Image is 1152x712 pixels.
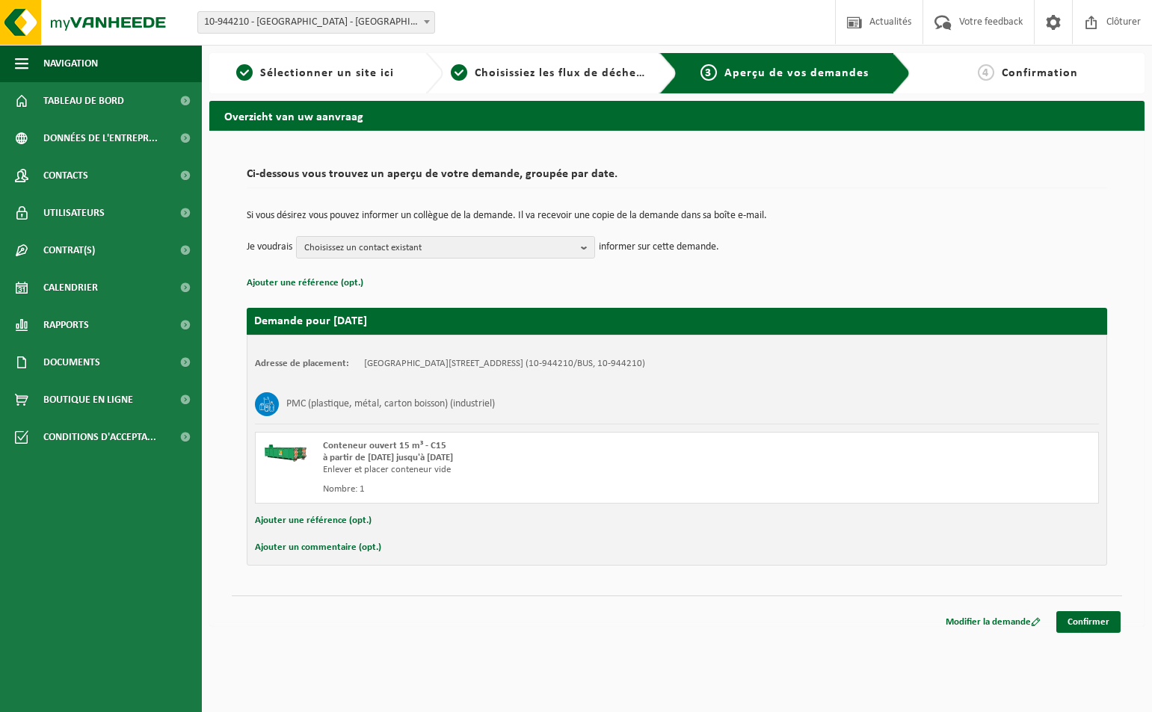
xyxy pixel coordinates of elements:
[255,511,372,530] button: Ajouter une référence (opt.)
[43,344,100,381] span: Documents
[247,168,1107,188] h2: Ci-dessous vous trouvez un aperçu de votre demande, groupée par date.
[43,232,95,269] span: Contrat(s)
[198,12,434,33] span: 10-944210 - SANKT NIKOLAUS HOSPITAL - EUPEN
[323,453,453,462] strong: à partir de [DATE] jusqu'à [DATE]
[217,64,413,82] a: 1Sélectionner un site ici
[43,194,105,232] span: Utilisateurs
[43,306,89,344] span: Rapports
[247,211,1107,221] p: Si vous désirez vous pouvez informer un collègue de la demande. Il va recevoir une copie de la de...
[247,236,292,259] p: Je voudrais
[451,64,467,81] span: 2
[247,273,363,293] button: Ajouter une référence (opt.)
[43,157,88,194] span: Contacts
[255,538,381,557] button: Ajouter un commentaire (opt.)
[43,45,98,82] span: Navigation
[323,441,446,451] span: Conteneur ouvert 15 m³ - C15
[475,67,724,79] span: Choisissiez les flux de déchets et récipients
[43,269,98,306] span: Calendrier
[364,358,645,370] td: [GEOGRAPHIC_DATA][STREET_ADDRESS] (10-944210/BUS, 10-944210)
[323,483,737,495] div: Nombre: 1
[43,82,124,120] span: Tableau de bord
[43,418,156,456] span: Conditions d'accepta...
[255,359,349,368] strong: Adresse de placement:
[296,236,595,259] button: Choisissez un contact existant
[209,101,1145,130] h2: Overzicht van uw aanvraag
[724,67,869,79] span: Aperçu de vos demandes
[451,64,647,82] a: 2Choisissiez les flux de déchets et récipients
[43,120,158,157] span: Données de l'entrepr...
[1056,611,1121,633] a: Confirmer
[254,315,367,327] strong: Demande pour [DATE]
[934,611,1052,633] a: Modifier la demande
[1002,67,1078,79] span: Confirmation
[260,67,394,79] span: Sélectionner un site ici
[304,237,575,259] span: Choisissez un contact existant
[286,392,495,416] h3: PMC (plastique, métal, carton boisson) (industriel)
[323,464,737,476] div: Enlever et placer conteneur vide
[236,64,253,81] span: 1
[197,11,435,34] span: 10-944210 - SANKT NIKOLAUS HOSPITAL - EUPEN
[43,381,133,418] span: Boutique en ligne
[978,64,994,81] span: 4
[263,440,308,462] img: HK-XC-15-GN-00.png
[599,236,719,259] p: informer sur cette demande.
[700,64,717,81] span: 3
